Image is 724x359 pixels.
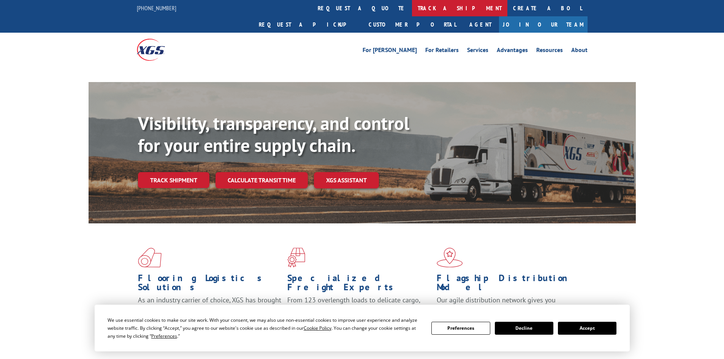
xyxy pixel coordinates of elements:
div: Cookie Consent Prompt [95,305,630,351]
img: xgs-icon-total-supply-chain-intelligence-red [138,248,162,267]
a: [PHONE_NUMBER] [137,4,176,12]
b: Visibility, transparency, and control for your entire supply chain. [138,111,409,157]
span: As an industry carrier of choice, XGS has brought innovation and dedication to flooring logistics... [138,296,281,323]
div: We use essential cookies to make our site work. With your consent, we may also use non-essential ... [108,316,422,340]
a: Track shipment [138,172,209,188]
a: Join Our Team [499,16,588,33]
a: Advantages [497,47,528,55]
img: xgs-icon-flagship-distribution-model-red [437,248,463,267]
a: Customer Portal [363,16,462,33]
a: Services [467,47,488,55]
button: Accept [558,322,616,335]
button: Decline [495,322,553,335]
span: Preferences [151,333,177,339]
a: XGS ASSISTANT [314,172,379,188]
h1: Flooring Logistics Solutions [138,274,282,296]
p: From 123 overlength loads to delicate cargo, our experienced staff knows the best way to move you... [287,296,431,329]
a: For [PERSON_NAME] [363,47,417,55]
button: Preferences [431,322,490,335]
h1: Flagship Distribution Model [437,274,580,296]
h1: Specialized Freight Experts [287,274,431,296]
a: Agent [462,16,499,33]
a: For Retailers [425,47,459,55]
span: Cookie Policy [304,325,331,331]
span: Our agile distribution network gives you nationwide inventory management on demand. [437,296,577,313]
a: Resources [536,47,563,55]
a: About [571,47,588,55]
a: Calculate transit time [215,172,308,188]
img: xgs-icon-focused-on-flooring-red [287,248,305,267]
a: Request a pickup [253,16,363,33]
